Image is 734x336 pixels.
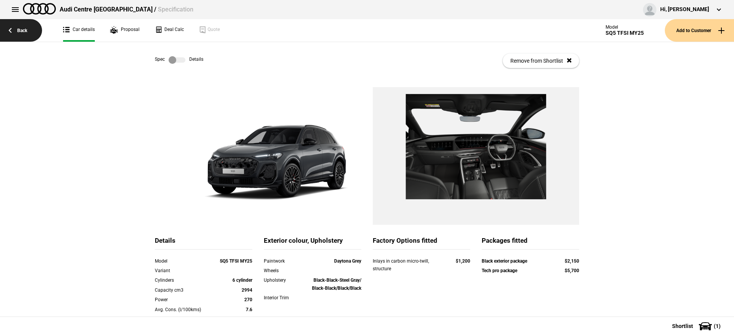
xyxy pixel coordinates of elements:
strong: Black-Black-Steel Gray/ Black-Black/Black/Black [312,278,361,291]
div: Factory Options fitted [373,236,470,250]
button: Remove from Shortlist [503,54,579,68]
strong: 7.6 [246,307,252,312]
div: Paintwork [264,257,303,265]
a: Proposal [110,19,140,42]
div: Hi, [PERSON_NAME] [660,6,709,13]
div: Wheels [264,267,303,274]
div: Doors [155,315,213,323]
strong: Tech pro package [482,268,517,273]
div: Variant [155,267,213,274]
div: Model [155,257,213,265]
div: Avg. Cons. (l/100kms) [155,306,213,313]
strong: $1,200 [456,258,470,264]
div: Cylinders [155,276,213,284]
strong: SQ5 TFSI MY25 [220,258,252,264]
strong: 2994 [242,287,252,293]
strong: Black exterior package [482,258,527,264]
strong: 270 [244,297,252,302]
div: Capacity cm3 [155,286,213,294]
strong: $5,700 [565,268,579,273]
button: Shortlist(1) [661,317,734,336]
a: Car details [63,19,95,42]
span: Specification [158,6,193,13]
button: Add to Customer [665,19,734,42]
div: Packages fitted [482,236,579,250]
div: Inlays in carbon micro-twill, structure [373,257,441,273]
img: audi.png [23,3,56,15]
div: Audi Centre [GEOGRAPHIC_DATA] / [60,5,193,14]
div: Model [606,24,644,30]
div: Details [155,236,252,250]
div: Exterior colour, Upholstery [264,236,361,250]
div: Spec Details [155,56,203,64]
strong: $2,150 [565,258,579,264]
div: Upholstery [264,276,303,284]
span: ( 1 ) [714,323,721,329]
strong: 6 cylinder [232,278,252,283]
strong: Daytona Grey [334,258,361,264]
div: Interior Trim [264,294,303,302]
a: Deal Calc [155,19,184,42]
div: Power [155,296,213,304]
div: SQ5 TFSI MY25 [606,30,644,36]
span: Shortlist [672,323,693,329]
